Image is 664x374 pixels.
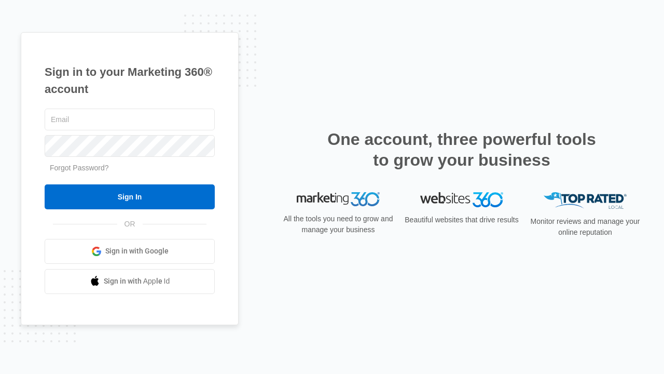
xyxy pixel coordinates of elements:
[50,164,109,172] a: Forgot Password?
[404,215,520,225] p: Beautiful websites that drive results
[104,276,170,287] span: Sign in with Apple Id
[45,109,215,130] input: Email
[105,246,169,257] span: Sign in with Google
[45,63,215,98] h1: Sign in to your Marketing 360® account
[420,192,503,207] img: Websites 360
[45,269,215,294] a: Sign in with Apple Id
[527,216,643,238] p: Monitor reviews and manage your online reputation
[297,192,380,207] img: Marketing 360
[117,219,143,230] span: OR
[544,192,627,209] img: Top Rated Local
[280,213,396,235] p: All the tools you need to grow and manage your business
[45,184,215,209] input: Sign In
[324,129,599,170] h2: One account, three powerful tools to grow your business
[45,239,215,264] a: Sign in with Google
